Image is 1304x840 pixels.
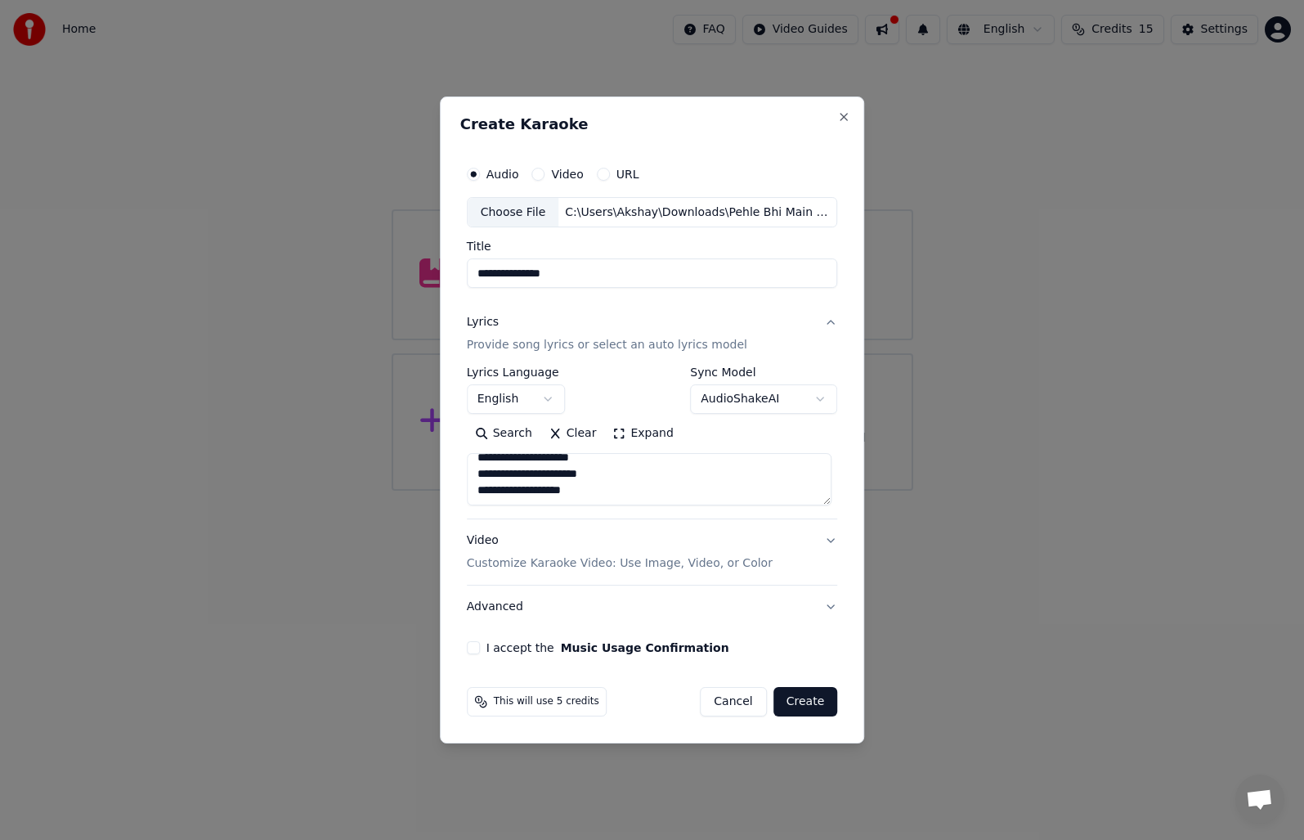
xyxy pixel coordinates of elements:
[467,555,773,572] p: Customize Karaoke Video: Use Image, Video, or Color
[467,302,838,367] button: LyricsProvide song lyrics or select an auto lyrics model
[773,687,838,716] button: Create
[468,198,559,227] div: Choose File
[460,117,845,132] h2: Create Karaoke
[467,241,838,253] label: Title
[552,168,584,180] label: Video
[467,586,838,628] button: Advanced
[467,315,499,331] div: Lyrics
[467,367,565,379] label: Lyrics Language
[616,168,639,180] label: URL
[467,421,540,447] button: Search
[690,367,837,379] label: Sync Model
[494,695,599,708] span: This will use 5 credits
[558,204,836,221] div: C:\Users\Akshay\Downloads\Pehle Bhi Main Animal 320 Kbps.mp3
[604,421,681,447] button: Expand
[467,533,773,573] div: Video
[467,520,838,586] button: VideoCustomize Karaoke Video: Use Image, Video, or Color
[540,421,605,447] button: Clear
[486,168,519,180] label: Audio
[700,687,766,716] button: Cancel
[467,338,747,354] p: Provide song lyrics or select an auto lyrics model
[467,367,838,519] div: LyricsProvide song lyrics or select an auto lyrics model
[561,642,729,654] button: I accept the
[486,642,729,654] label: I accept the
